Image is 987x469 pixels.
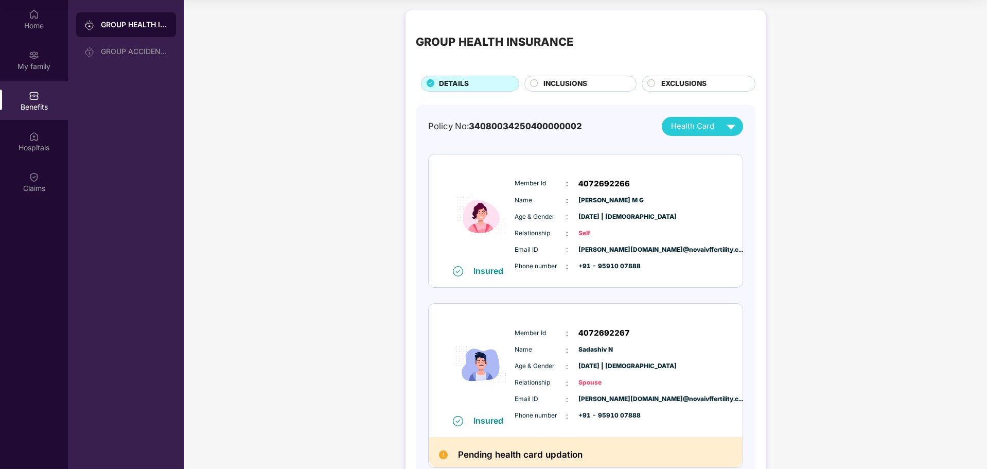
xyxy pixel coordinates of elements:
[578,378,630,388] span: Spouse
[578,196,630,205] span: [PERSON_NAME] M G
[515,179,566,188] span: Member Id
[566,344,568,356] span: :
[450,315,512,415] img: icon
[29,131,39,142] img: svg+xml;base64,PHN2ZyBpZD0iSG9zcGl0YWxzIiB4bWxucz0iaHR0cDovL3d3dy53My5vcmcvMjAwMC9zdmciIHdpZHRoPS...
[29,50,39,60] img: svg+xml;base64,PHN2ZyB3aWR0aD0iMjAiIGhlaWdodD0iMjAiIHZpZXdCb3g9IjAgMCAyMCAyMCIgZmlsbD0ibm9uZSIgeG...
[515,245,566,255] span: Email ID
[515,378,566,388] span: Relationship
[671,120,714,132] span: Health Card
[566,410,568,422] span: :
[29,91,39,101] img: svg+xml;base64,PHN2ZyBpZD0iQmVuZWZpdHMiIHhtbG5zPSJodHRwOi8vd3d3LnczLm9yZy8yMDAwL3N2ZyIgd2lkdGg9Ij...
[29,172,39,182] img: svg+xml;base64,PHN2ZyBpZD0iQ2xhaW0iIHhtbG5zPSJodHRwOi8vd3d3LnczLm9yZy8yMDAwL3N2ZyIgd2lkdGg9IjIwIi...
[515,262,566,271] span: Phone number
[661,78,707,90] span: EXCLUSIONS
[416,33,573,50] div: GROUP HEALTH INSURANCE
[566,178,568,189] span: :
[515,361,566,371] span: Age & Gender
[515,212,566,222] span: Age & Gender
[515,328,566,338] span: Member Id
[543,78,587,90] span: INCLUSIONS
[566,361,568,372] span: :
[458,447,583,462] h2: Pending health card updation
[578,245,630,255] span: [PERSON_NAME][DOMAIN_NAME]@novaivffertility.c...
[453,266,463,276] img: svg+xml;base64,PHN2ZyB4bWxucz0iaHR0cDovL3d3dy53My5vcmcvMjAwMC9zdmciIHdpZHRoPSIxNiIgaGVpZ2h0PSIxNi...
[566,244,568,255] span: :
[515,196,566,205] span: Name
[428,119,582,133] div: Policy No:
[578,212,630,222] span: [DATE] | [DEMOGRAPHIC_DATA]
[578,178,630,190] span: 4072692266
[578,262,630,271] span: +91 - 95910 07888
[101,20,168,30] div: GROUP HEALTH INSURANCE
[566,377,568,389] span: :
[439,78,469,90] span: DETAILS
[722,117,740,135] img: svg+xml;base64,PHN2ZyB4bWxucz0iaHR0cDovL3d3dy53My5vcmcvMjAwMC9zdmciIHZpZXdCb3g9IjAgMCAyNCAyNCIgd2...
[515,345,566,355] span: Name
[101,47,168,56] div: GROUP ACCIDENTAL INSURANCE
[578,229,630,238] span: Self
[566,327,568,339] span: :
[566,195,568,206] span: :
[566,260,568,272] span: :
[566,228,568,239] span: :
[469,121,582,131] span: 34080034250400000002
[473,415,509,426] div: Insured
[29,9,39,20] img: svg+xml;base64,PHN2ZyBpZD0iSG9tZSIgeG1sbnM9Imh0dHA6Ly93d3cudzMub3JnLzIwMDAvc3ZnIiB3aWR0aD0iMjAiIG...
[566,211,568,222] span: :
[578,411,630,421] span: +91 - 95910 07888
[578,345,630,355] span: Sadashiv N
[578,394,630,404] span: [PERSON_NAME][DOMAIN_NAME]@novaivffertility.c...
[473,266,509,276] div: Insured
[439,450,448,459] img: Pending
[84,20,95,30] img: svg+xml;base64,PHN2ZyB3aWR0aD0iMjAiIGhlaWdodD0iMjAiIHZpZXdCb3g9IjAgMCAyMCAyMCIgZmlsbD0ibm9uZSIgeG...
[453,416,463,426] img: svg+xml;base64,PHN2ZyB4bWxucz0iaHR0cDovL3d3dy53My5vcmcvMjAwMC9zdmciIHdpZHRoPSIxNiIgaGVpZ2h0PSIxNi...
[84,47,95,57] img: svg+xml;base64,PHN2ZyB3aWR0aD0iMjAiIGhlaWdodD0iMjAiIHZpZXdCb3g9IjAgMCAyMCAyMCIgZmlsbD0ibm9uZSIgeG...
[515,394,566,404] span: Email ID
[450,165,512,266] img: icon
[515,229,566,238] span: Relationship
[578,361,630,371] span: [DATE] | [DEMOGRAPHIC_DATA]
[515,411,566,421] span: Phone number
[662,117,743,136] button: Health Card
[566,394,568,405] span: :
[578,327,630,339] span: 4072692267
